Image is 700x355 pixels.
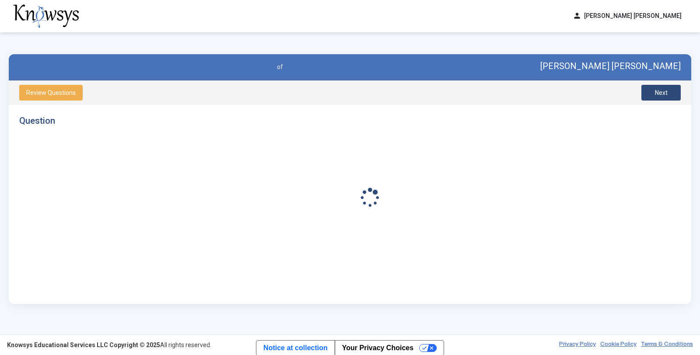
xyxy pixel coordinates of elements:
[600,341,637,349] a: Cookie Policy
[277,63,283,70] span: of
[19,85,83,101] button: Review Questions
[655,89,668,96] span: Next
[540,60,681,72] label: [PERSON_NAME] [PERSON_NAME]
[19,115,343,126] h4: Question
[7,341,211,349] div: All rights reserved.
[641,85,681,101] button: Next
[573,11,581,21] span: person
[559,341,596,349] a: Privacy Policy
[7,341,160,348] strong: Knowsys Educational Services LLC Copyright © 2025
[641,341,693,349] a: Terms & Conditions
[26,89,76,96] span: Review Questions
[567,9,687,23] button: person[PERSON_NAME] [PERSON_NAME]
[13,4,79,28] img: knowsys-logo.png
